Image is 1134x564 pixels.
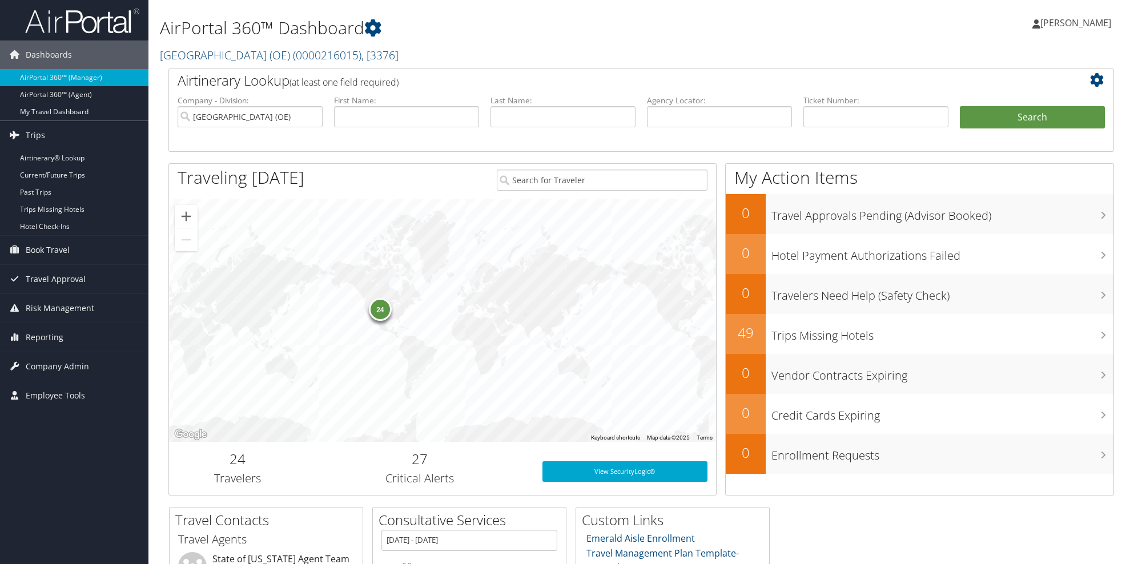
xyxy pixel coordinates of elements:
h3: Hotel Payment Authorizations Failed [771,242,1113,264]
button: Search [960,106,1105,129]
a: Open this area in Google Maps (opens a new window) [172,427,210,442]
h2: 49 [726,323,766,343]
h2: 24 [178,449,297,469]
input: Search for Traveler [497,170,707,191]
a: 0Credit Cards Expiring [726,394,1113,434]
h1: Traveling [DATE] [178,166,304,190]
h2: 0 [726,203,766,223]
a: Terms (opens in new tab) [697,434,713,441]
h3: Vendor Contracts Expiring [771,362,1113,384]
h3: Credit Cards Expiring [771,402,1113,424]
a: 0Enrollment Requests [726,434,1113,474]
h2: Custom Links [582,510,769,530]
a: View SecurityLogic® [542,461,707,482]
span: , [ 3376 ] [361,47,399,63]
a: [PERSON_NAME] [1032,6,1123,40]
span: ( 0000216015 ) [293,47,361,63]
h3: Travelers [178,470,297,486]
span: Dashboards [26,41,72,69]
h2: 0 [726,443,766,462]
h3: Travel Approvals Pending (Advisor Booked) [771,202,1113,224]
span: Risk Management [26,294,94,323]
span: Trips [26,121,45,150]
span: Employee Tools [26,381,85,410]
h2: 0 [726,243,766,263]
h3: Enrollment Requests [771,442,1113,464]
a: [GEOGRAPHIC_DATA] (OE) [160,47,399,63]
h1: My Action Items [726,166,1113,190]
h1: AirPortal 360™ Dashboard [160,16,802,40]
label: First Name: [334,95,479,106]
h3: Travel Agents [178,531,354,547]
img: Google [172,427,210,442]
a: Emerald Aisle Enrollment [586,532,695,545]
a: 0Vendor Contracts Expiring [726,354,1113,394]
h2: 27 [314,449,525,469]
label: Company - Division: [178,95,323,106]
div: 24 [369,298,392,321]
span: Map data ©2025 [647,434,690,441]
a: 49Trips Missing Hotels [726,314,1113,354]
h2: Consultative Services [379,510,566,530]
h2: 0 [726,363,766,382]
span: Reporting [26,323,63,352]
h3: Trips Missing Hotels [771,322,1113,344]
button: Zoom in [175,205,198,228]
label: Agency Locator: [647,95,792,106]
span: Book Travel [26,236,70,264]
h3: Critical Alerts [314,470,525,486]
h2: Airtinerary Lookup [178,71,1026,90]
a: 0Travel Approvals Pending (Advisor Booked) [726,194,1113,234]
button: Zoom out [175,228,198,251]
button: Keyboard shortcuts [591,434,640,442]
a: 0Hotel Payment Authorizations Failed [726,234,1113,274]
label: Ticket Number: [803,95,948,106]
a: 0Travelers Need Help (Safety Check) [726,274,1113,314]
label: Last Name: [490,95,636,106]
img: airportal-logo.png [25,7,139,34]
span: (at least one field required) [289,76,399,88]
h2: 0 [726,283,766,303]
span: Company Admin [26,352,89,381]
span: Travel Approval [26,265,86,293]
h2: Travel Contacts [175,510,363,530]
h3: Travelers Need Help (Safety Check) [771,282,1113,304]
span: [PERSON_NAME] [1040,17,1111,29]
h2: 0 [726,403,766,422]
